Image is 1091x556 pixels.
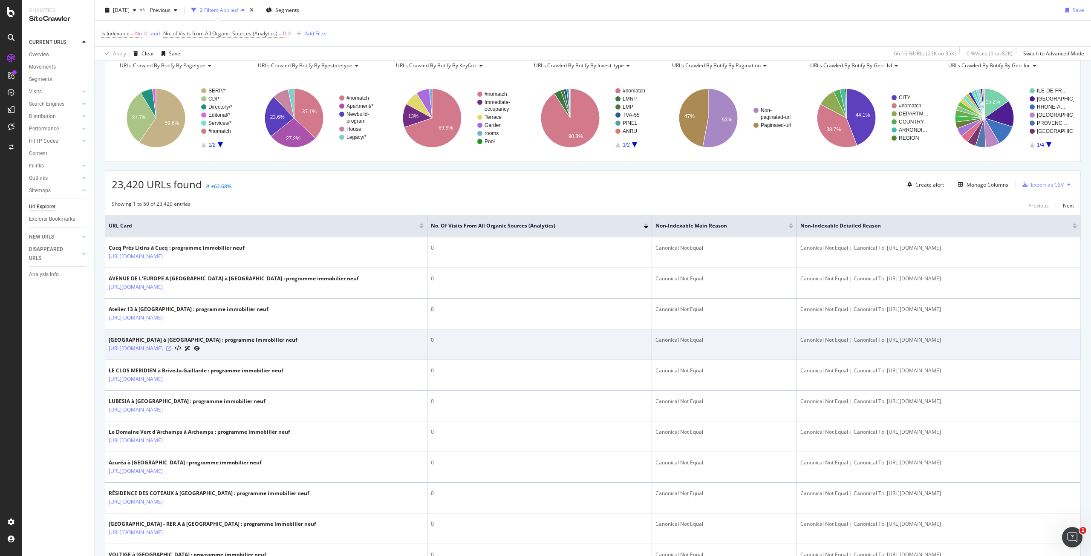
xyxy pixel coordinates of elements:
[112,200,190,210] div: Showing 1 to 50 of 23,420 entries
[208,96,219,102] text: CDP
[29,100,80,109] a: Search Engines
[29,149,88,158] a: Content
[250,81,384,155] svg: A chart.
[985,99,1000,105] text: 15.2%
[826,127,841,133] text: 38.7%
[163,30,277,37] span: No. of Visits from All Organic Sources (Analytics)
[899,127,927,133] text: ARRONDI…
[151,29,160,37] button: and
[899,103,921,109] text: #nomatch
[1037,120,1067,126] text: PROVENC…
[109,428,290,436] div: Le Domaine Vert d'Archamps à Archamps : programme immobilier neuf
[112,177,202,191] span: 23,420 URLs found
[112,81,245,155] svg: A chart.
[904,178,944,191] button: Create alert
[208,112,231,118] text: Editorial/*
[165,120,179,126] text: 59.6%
[684,113,695,119] text: 47%
[208,128,231,134] text: #nomatch
[109,314,163,322] a: [URL][DOMAIN_NAME]
[1037,112,1090,118] text: [GEOGRAPHIC_DATA]
[29,75,52,84] div: Segments
[200,6,238,14] div: 2 Filters Applied
[29,161,80,170] a: Inlinks
[655,244,793,252] div: Canonical Not Equal
[569,133,583,139] text: 90.8%
[655,367,793,375] div: Canonical Not Equal
[109,398,266,405] div: LUBESIA à [GEOGRAPHIC_DATA] : programme immobilier neuf
[29,124,80,133] a: Performance
[29,161,44,170] div: Inlinks
[29,137,80,146] a: HTTP Codes
[431,459,648,467] div: 0
[899,111,929,117] text: DEPARTM…
[655,222,776,230] span: Non-Indexable Main Reason
[256,59,376,72] h4: URLs Crawled By Botify By byestatetype
[1037,88,1067,94] text: ILE-DE-FR…
[29,186,51,195] div: Sitemaps
[800,490,1077,497] div: Canonical Not Equal | Canonical To: [URL][DOMAIN_NAME]
[899,95,910,101] text: CITY
[967,50,1013,57] div: 0 % Visits ( 0 on 82K )
[761,107,772,113] text: Non-
[109,244,245,252] div: Cucq Prés Litins à Cucq : programme immobilier neuf
[485,130,499,136] text: rooms
[485,114,502,120] text: Terrace
[29,174,80,183] a: Outlinks
[1019,178,1064,191] button: Export as CSV
[940,81,1074,155] div: A chart.
[947,59,1066,72] h4: URLs Crawled By Botify By geo_loc
[120,62,205,69] span: URLs Crawled By Botify By pagetype
[623,120,638,126] text: PINEL
[109,344,163,353] a: [URL][DOMAIN_NAME]
[346,126,361,132] text: House
[151,30,160,37] div: and
[188,3,248,17] button: 2 Filters Applied
[655,520,793,528] div: Canonical Not Equal
[761,122,791,128] text: Paginated-url
[431,428,648,436] div: 0
[526,81,660,155] svg: A chart.
[29,233,80,242] a: NEW URLS
[431,490,648,497] div: 0
[109,252,163,261] a: [URL][DOMAIN_NAME]
[29,245,80,263] a: DISAPPEARED URLS
[967,181,1008,188] div: Manage Columns
[894,50,956,57] div: 66.16 % URLs ( 23K on 35K )
[800,428,1077,436] div: Canonical Not Equal | Canonical To: [URL][DOMAIN_NAME]
[396,62,477,69] span: URLs Crawled By Botify By keyfact
[899,119,924,125] text: COUNTRY
[283,28,286,40] span: 0
[29,14,87,24] div: SiteCrawler
[29,38,66,47] div: CURRENT URLS
[1037,96,1090,102] text: [GEOGRAPHIC_DATA]
[800,398,1077,405] div: Canonical Not Equal | Canonical To: [URL][DOMAIN_NAME]
[915,181,944,188] div: Create alert
[761,114,791,120] text: paginated-url
[113,50,126,57] div: Apply
[810,62,892,69] span: URLs Crawled By Botify By geol_lvl
[132,115,146,121] text: 31.7%
[1062,527,1082,547] iframe: Intercom live chat
[158,47,180,60] button: Save
[623,128,637,134] text: ANRU
[1037,104,1065,110] text: RHONE-A…
[109,528,163,537] a: [URL][DOMAIN_NAME]
[485,99,510,105] text: Immediate-
[29,7,87,14] div: Analytics
[29,124,59,133] div: Performance
[29,75,88,84] a: Segments
[655,305,793,313] div: Canonical Not Equal
[655,336,793,344] div: Canonical Not Equal
[431,520,648,528] div: 0
[109,459,262,467] div: Azuréa à [GEOGRAPHIC_DATA] : programme immobilier neuf
[305,30,327,37] div: Add Filter
[955,179,1008,190] button: Manage Columns
[169,50,180,57] div: Save
[135,28,142,40] span: No
[29,202,55,211] div: Url Explorer
[29,63,88,72] a: Movements
[29,100,64,109] div: Search Engines
[623,104,633,110] text: LMP
[147,3,181,17] button: Previous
